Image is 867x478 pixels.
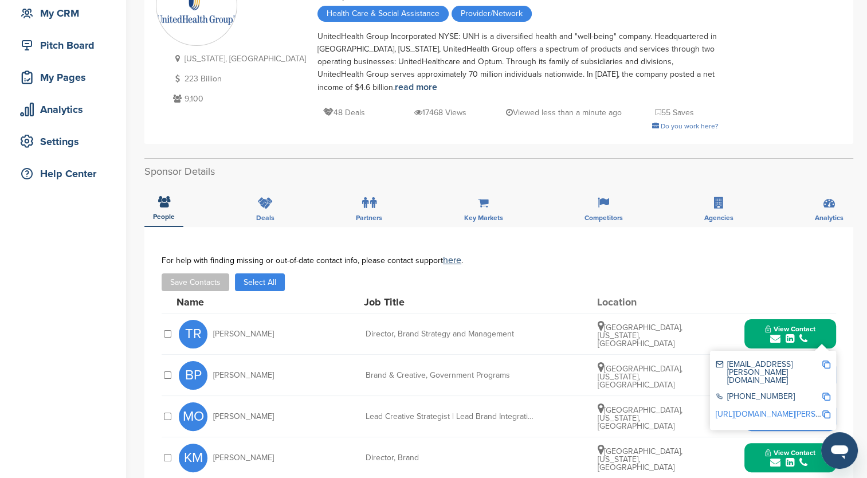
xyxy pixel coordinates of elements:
[598,405,682,431] span: [GEOGRAPHIC_DATA], [US_STATE], [GEOGRAPHIC_DATA]
[317,30,719,94] div: UnitedHealth Group Incorporated NYSE: UNH is a diversified health and "well-being" company. Headq...
[17,3,115,23] div: My CRM
[11,64,115,91] a: My Pages
[597,297,683,307] div: Location
[598,323,682,348] span: [GEOGRAPHIC_DATA], [US_STATE], [GEOGRAPHIC_DATA]
[170,72,306,86] p: 223 Billion
[765,449,815,457] span: View Contact
[506,105,622,120] p: Viewed less than a minute ago
[443,254,461,266] a: here
[704,214,733,221] span: Agencies
[179,402,207,431] span: MO
[716,393,822,402] div: [PHONE_NUMBER]
[598,446,682,472] span: [GEOGRAPHIC_DATA], [US_STATE], [GEOGRAPHIC_DATA]
[821,432,858,469] iframe: Button to launch messaging window
[598,364,682,390] span: [GEOGRAPHIC_DATA], [US_STATE], [GEOGRAPHIC_DATA]
[162,256,836,265] div: For help with finding missing or out-of-date contact info, please contact support .
[366,371,538,379] div: Brand & Creative, Government Programs
[822,393,830,401] img: Copy
[153,213,175,220] span: People
[11,32,115,58] a: Pitch Board
[170,92,306,106] p: 9,100
[822,361,830,369] img: Copy
[17,163,115,184] div: Help Center
[452,6,532,22] span: Provider/Network
[356,214,382,221] span: Partners
[213,371,274,379] span: [PERSON_NAME]
[179,361,207,390] span: BP
[11,160,115,187] a: Help Center
[366,330,538,338] div: Director, Brand Strategy and Management
[213,454,274,462] span: [PERSON_NAME]
[584,214,623,221] span: Competitors
[414,105,466,120] p: 17468 Views
[716,409,856,419] a: [URL][DOMAIN_NAME][PERSON_NAME]
[213,330,274,338] span: [PERSON_NAME]
[179,320,207,348] span: TR
[765,325,815,333] span: View Contact
[661,122,719,130] span: Do you work here?
[256,214,274,221] span: Deals
[366,454,538,462] div: Director, Brand
[317,6,449,22] span: Health Care & Social Assistance
[751,317,829,351] button: View Contact
[179,444,207,472] span: KM
[716,361,822,385] div: [EMAIL_ADDRESS][PERSON_NAME][DOMAIN_NAME]
[822,410,830,418] img: Copy
[366,413,538,421] div: Lead Creative Strategist | Lead Brand Integration Strategist (M&A) | Brand Mangement
[11,96,115,123] a: Analytics
[162,273,229,291] button: Save Contacts
[395,81,437,93] a: read more
[176,297,303,307] div: Name
[17,35,115,56] div: Pitch Board
[815,214,844,221] span: Analytics
[17,99,115,120] div: Analytics
[652,122,719,130] a: Do you work here?
[170,52,306,66] p: [US_STATE], [GEOGRAPHIC_DATA]
[323,105,365,120] p: 48 Deals
[144,164,853,179] h2: Sponsor Details
[213,413,274,421] span: [PERSON_NAME]
[464,214,503,221] span: Key Markets
[364,297,536,307] div: Job Title
[11,128,115,155] a: Settings
[656,105,694,120] p: 55 Saves
[751,441,829,475] button: View Contact
[17,131,115,152] div: Settings
[235,273,285,291] button: Select All
[17,67,115,88] div: My Pages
